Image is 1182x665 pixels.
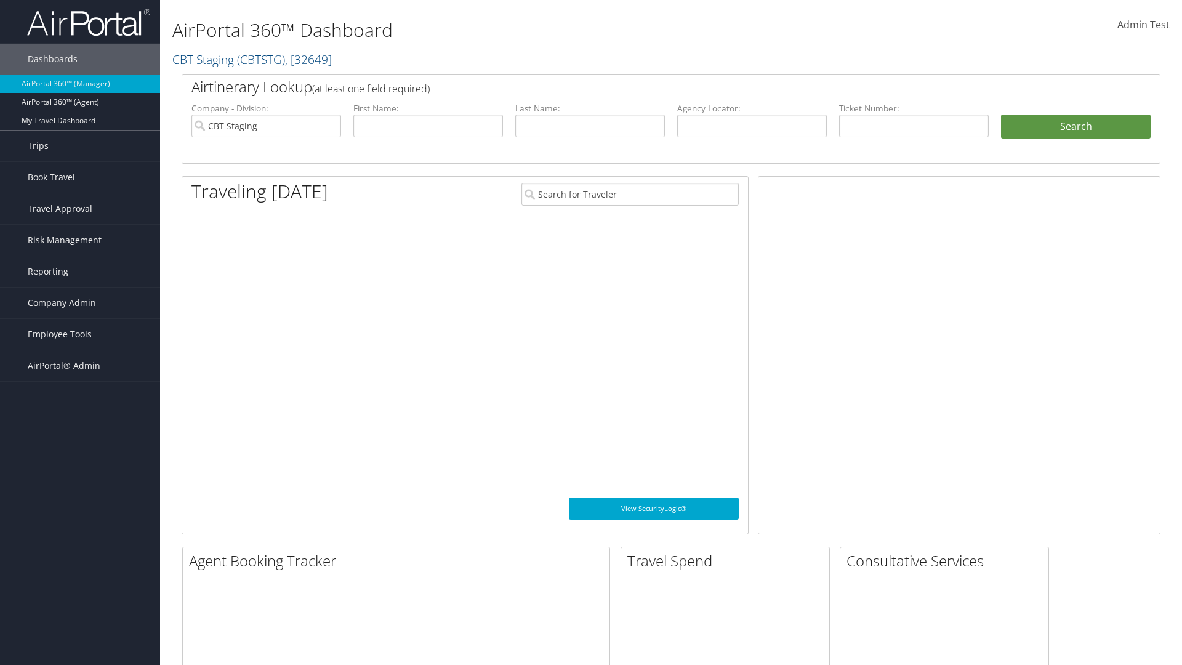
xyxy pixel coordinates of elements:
h2: Airtinerary Lookup [191,76,1069,97]
a: CBT Staging [172,51,332,68]
h2: Agent Booking Tracker [189,550,609,571]
span: Book Travel [28,162,75,193]
span: Dashboards [28,44,78,75]
span: , [ 32649 ] [285,51,332,68]
span: Reporting [28,256,68,287]
span: AirPortal® Admin [28,350,100,381]
label: Last Name: [515,102,665,115]
h2: Consultative Services [846,550,1048,571]
img: airportal-logo.png [27,8,150,37]
h2: Travel Spend [627,550,829,571]
label: Ticket Number: [839,102,989,115]
span: Company Admin [28,288,96,318]
span: (at least one field required) [312,82,430,95]
span: ( CBTSTG ) [237,51,285,68]
button: Search [1001,115,1151,139]
span: Admin Test [1117,18,1170,31]
label: First Name: [353,102,503,115]
a: View SecurityLogic® [569,498,739,520]
label: Company - Division: [191,102,341,115]
span: Employee Tools [28,319,92,350]
a: Admin Test [1117,6,1170,44]
h1: AirPortal 360™ Dashboard [172,17,837,43]
label: Agency Locator: [677,102,827,115]
span: Risk Management [28,225,102,256]
input: Search for Traveler [521,183,739,206]
span: Travel Approval [28,193,92,224]
h1: Traveling [DATE] [191,179,328,204]
span: Trips [28,131,49,161]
